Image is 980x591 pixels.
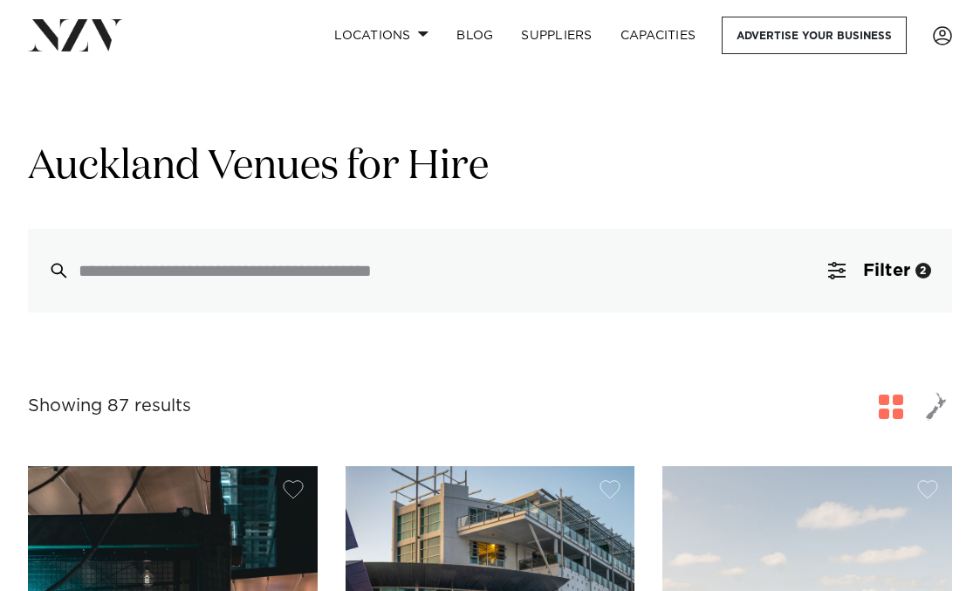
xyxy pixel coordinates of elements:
a: Locations [320,17,442,54]
div: Showing 87 results [28,393,191,420]
img: nzv-logo.png [28,19,123,51]
a: Advertise your business [722,17,907,54]
div: 2 [915,263,931,278]
a: SUPPLIERS [507,17,606,54]
button: Filter2 [807,229,952,313]
h1: Auckland Venues for Hire [28,141,952,194]
span: Filter [863,262,910,279]
a: Capacities [607,17,710,54]
a: BLOG [442,17,507,54]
